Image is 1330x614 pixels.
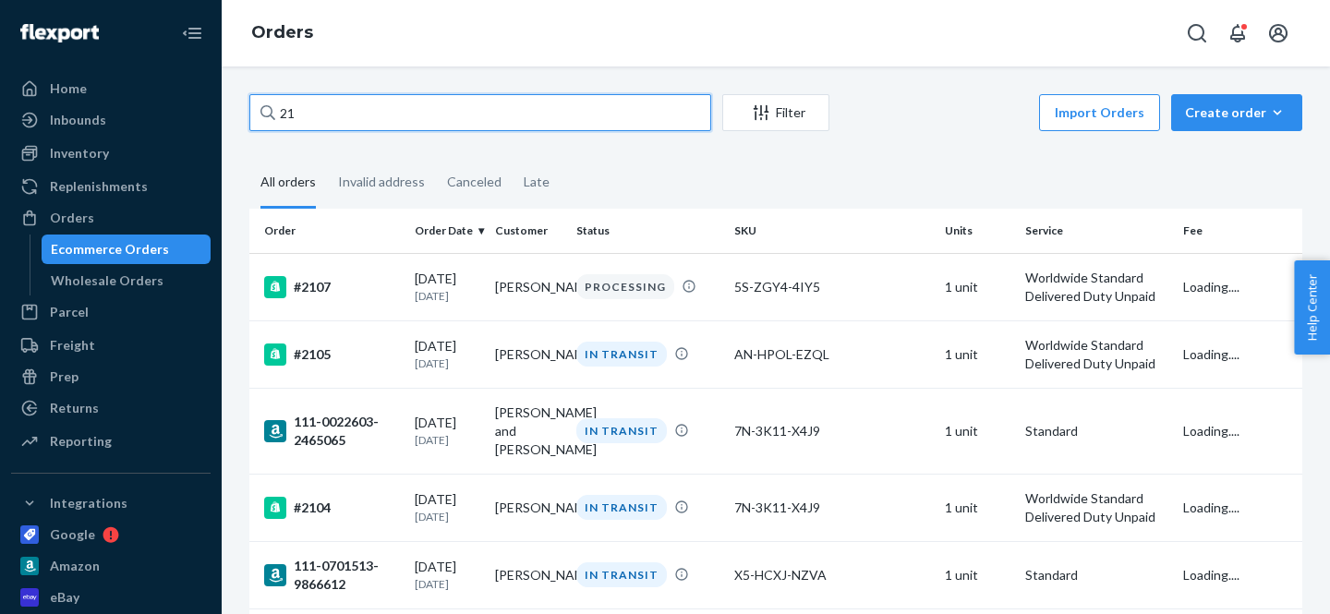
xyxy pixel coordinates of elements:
div: Customer [495,223,561,238]
button: Help Center [1294,260,1330,355]
a: eBay [11,583,211,612]
td: 1 unit [937,253,1018,320]
div: Filter [723,103,828,122]
div: 111-0701513-9866612 [264,557,400,594]
td: [PERSON_NAME] [488,320,568,388]
td: 1 unit [937,474,1018,541]
a: Ecommerce Orders [42,235,212,264]
div: Replenishments [50,177,148,196]
button: Open notifications [1219,15,1256,52]
div: 7N-3K11-X4J9 [734,499,930,517]
p: Standard [1025,422,1168,440]
td: Loading.... [1176,474,1302,541]
p: [DATE] [415,355,480,371]
button: Integrations [11,488,211,518]
p: [DATE] [415,509,480,524]
img: Flexport logo [20,24,99,42]
div: 111-0022603-2465065 [264,413,400,450]
th: Status [569,209,727,253]
td: Loading.... [1176,253,1302,320]
a: Inventory [11,138,211,168]
div: #2104 [264,497,400,519]
div: Prep [50,367,79,386]
p: Standard [1025,566,1168,584]
div: Create order [1185,103,1288,122]
div: 5S-ZGY4-4IY5 [734,278,930,296]
a: Amazon [11,551,211,581]
div: Ecommerce Orders [51,240,169,259]
th: Order [249,209,407,253]
th: Service [1018,209,1176,253]
div: [DATE] [415,490,480,524]
a: Replenishments [11,172,211,201]
div: 7N-3K11-X4J9 [734,422,930,440]
div: PROCESSING [576,274,674,299]
div: Orders [50,209,94,227]
a: Google [11,520,211,549]
div: IN TRANSIT [576,495,667,520]
button: Create order [1171,94,1302,131]
td: 1 unit [937,541,1018,608]
th: SKU [727,209,937,253]
td: [PERSON_NAME] [488,253,568,320]
div: Home [50,79,87,98]
button: Import Orders [1039,94,1160,131]
a: Prep [11,362,211,391]
th: Fee [1176,209,1302,253]
div: Late [524,158,550,206]
div: Invalid address [338,158,425,206]
p: Worldwide Standard Delivered Duty Unpaid [1025,336,1168,373]
th: Order Date [407,209,488,253]
div: Freight [50,336,95,355]
td: [PERSON_NAME] [488,474,568,541]
div: Canceled [447,158,502,206]
div: Integrations [50,494,127,512]
button: Open account menu [1260,15,1297,52]
td: Loading.... [1176,320,1302,388]
div: Amazon [50,557,100,575]
div: [DATE] [415,558,480,592]
p: Worldwide Standard Delivered Duty Unpaid [1025,269,1168,306]
div: IN TRANSIT [576,418,667,443]
div: #2105 [264,343,400,366]
button: Filter [722,94,829,131]
td: Loading.... [1176,541,1302,608]
div: IN TRANSIT [576,562,667,587]
button: Open Search Box [1179,15,1215,52]
div: AN-HPOL-EZQL [734,345,930,364]
button: Close Navigation [174,15,211,52]
div: Google [50,525,95,544]
p: Worldwide Standard Delivered Duty Unpaid [1025,489,1168,526]
td: 1 unit [937,388,1018,474]
div: IN TRANSIT [576,342,667,367]
td: 1 unit [937,320,1018,388]
div: [DATE] [415,414,480,448]
div: [DATE] [415,270,480,304]
a: Home [11,74,211,103]
td: [PERSON_NAME] and [PERSON_NAME] [488,388,568,474]
ol: breadcrumbs [236,6,328,60]
div: Inbounds [50,111,106,129]
div: [DATE] [415,337,480,371]
th: Units [937,209,1018,253]
div: All orders [260,158,316,209]
div: Wholesale Orders [51,271,163,290]
td: Loading.... [1176,388,1302,474]
div: X5-HCXJ-NZVA [734,566,930,584]
a: Orders [11,203,211,233]
p: [DATE] [415,576,480,592]
td: [PERSON_NAME] [488,541,568,608]
a: Orders [251,22,313,42]
input: Search orders [249,94,711,131]
div: Inventory [50,144,109,163]
a: Wholesale Orders [42,266,212,295]
div: #2107 [264,276,400,298]
div: Returns [50,399,99,417]
p: [DATE] [415,432,480,448]
a: Reporting [11,427,211,456]
p: [DATE] [415,288,480,304]
div: eBay [50,588,79,607]
a: Returns [11,393,211,423]
a: Inbounds [11,105,211,135]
